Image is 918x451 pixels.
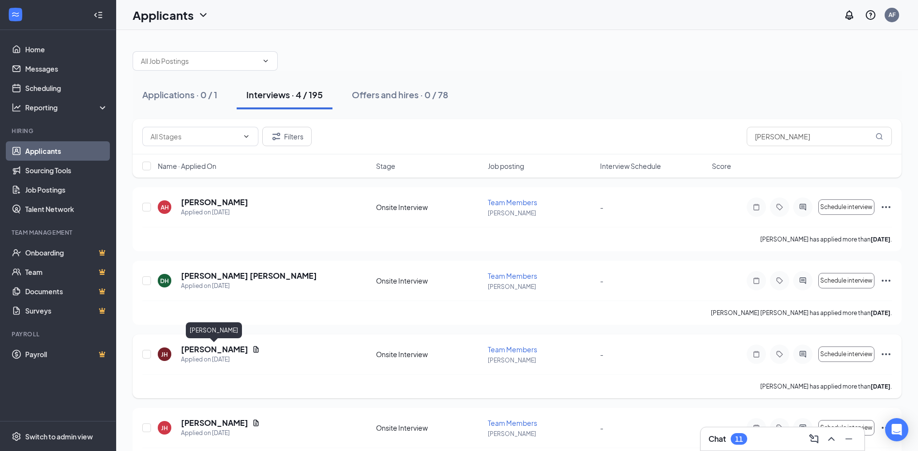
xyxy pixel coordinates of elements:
span: Score [712,161,731,171]
svg: Analysis [12,103,21,112]
h3: Chat [708,434,726,444]
span: Team Members [488,271,537,280]
a: Sourcing Tools [25,161,108,180]
svg: Ellipses [880,275,892,286]
div: Interviews · 4 / 195 [246,89,323,101]
svg: Note [751,203,762,211]
p: [PERSON_NAME] [488,283,594,291]
button: Schedule interview [818,199,874,215]
div: Applied on [DATE] [181,281,317,291]
svg: ChevronDown [197,9,209,21]
svg: Notifications [843,9,855,21]
svg: MagnifyingGlass [875,133,883,140]
div: Payroll [12,330,106,338]
svg: QuestionInfo [865,9,876,21]
input: All Stages [150,131,239,142]
span: Team Members [488,345,537,354]
b: [DATE] [871,383,890,390]
svg: Filter [271,131,282,142]
div: AH [161,203,169,211]
button: ChevronUp [824,431,839,447]
p: [PERSON_NAME] [488,356,594,364]
h5: [PERSON_NAME] [181,344,248,355]
a: Scheduling [25,78,108,98]
svg: Ellipses [880,348,892,360]
svg: Ellipses [880,422,892,434]
a: Messages [25,59,108,78]
span: Schedule interview [820,204,873,210]
div: Onsite Interview [376,423,482,433]
p: [PERSON_NAME] [488,430,594,438]
b: [DATE] [871,309,890,316]
h5: [PERSON_NAME] [PERSON_NAME] [181,271,317,281]
button: Schedule interview [818,273,874,288]
div: Applied on [DATE] [181,208,248,217]
div: Applied on [DATE] [181,355,260,364]
div: Applications · 0 / 1 [142,89,217,101]
b: [DATE] [871,236,890,243]
div: Onsite Interview [376,202,482,212]
div: Team Management [12,228,106,237]
svg: WorkstreamLogo [11,10,20,19]
a: DocumentsCrown [25,282,108,301]
a: Job Postings [25,180,108,199]
svg: ActiveChat [797,203,809,211]
button: Minimize [841,431,857,447]
div: Applied on [DATE] [181,428,260,438]
div: [PERSON_NAME] [186,322,242,338]
span: Name · Applied On [158,161,216,171]
svg: ChevronDown [242,133,250,140]
p: [PERSON_NAME] has applied more than . [760,235,892,243]
div: Onsite Interview [376,276,482,286]
svg: Note [751,350,762,358]
input: Search in interviews [747,127,892,146]
svg: ChevronDown [262,57,270,65]
span: - [600,350,603,359]
svg: ActiveChat [797,424,809,432]
svg: ComposeMessage [808,433,820,445]
svg: Document [252,419,260,427]
svg: Tag [774,203,785,211]
svg: Tag [774,277,785,285]
p: [PERSON_NAME] [PERSON_NAME] has applied more than . [711,309,892,317]
button: Schedule interview [818,346,874,362]
svg: Minimize [843,433,855,445]
svg: ActiveChat [797,277,809,285]
div: Switch to admin view [25,432,93,441]
span: Interview Schedule [600,161,661,171]
span: Job posting [488,161,524,171]
svg: ActiveChat [797,350,809,358]
span: Schedule interview [820,351,873,358]
svg: Note [751,277,762,285]
svg: Ellipses [880,201,892,213]
svg: ChevronUp [826,433,837,445]
button: Filter Filters [262,127,312,146]
span: Team Members [488,198,537,207]
p: [PERSON_NAME] has applied more than . [760,382,892,391]
div: Offers and hires · 0 / 78 [352,89,448,101]
h5: [PERSON_NAME] [181,197,248,208]
a: TeamCrown [25,262,108,282]
svg: Note [751,424,762,432]
p: [PERSON_NAME] [488,209,594,217]
h5: [PERSON_NAME] [181,418,248,428]
div: Open Intercom Messenger [885,418,908,441]
span: - [600,203,603,211]
button: Schedule interview [818,420,874,436]
span: Team Members [488,419,537,427]
div: JH [161,350,168,359]
button: ComposeMessage [806,431,822,447]
span: - [600,276,603,285]
span: Stage [376,161,395,171]
a: Applicants [25,141,108,161]
div: AF [888,11,896,19]
svg: Document [252,346,260,353]
div: Hiring [12,127,106,135]
span: - [600,423,603,432]
div: 11 [735,435,743,443]
a: PayrollCrown [25,345,108,364]
div: Onsite Interview [376,349,482,359]
input: All Job Postings [141,56,258,66]
svg: Tag [774,424,785,432]
a: OnboardingCrown [25,243,108,262]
